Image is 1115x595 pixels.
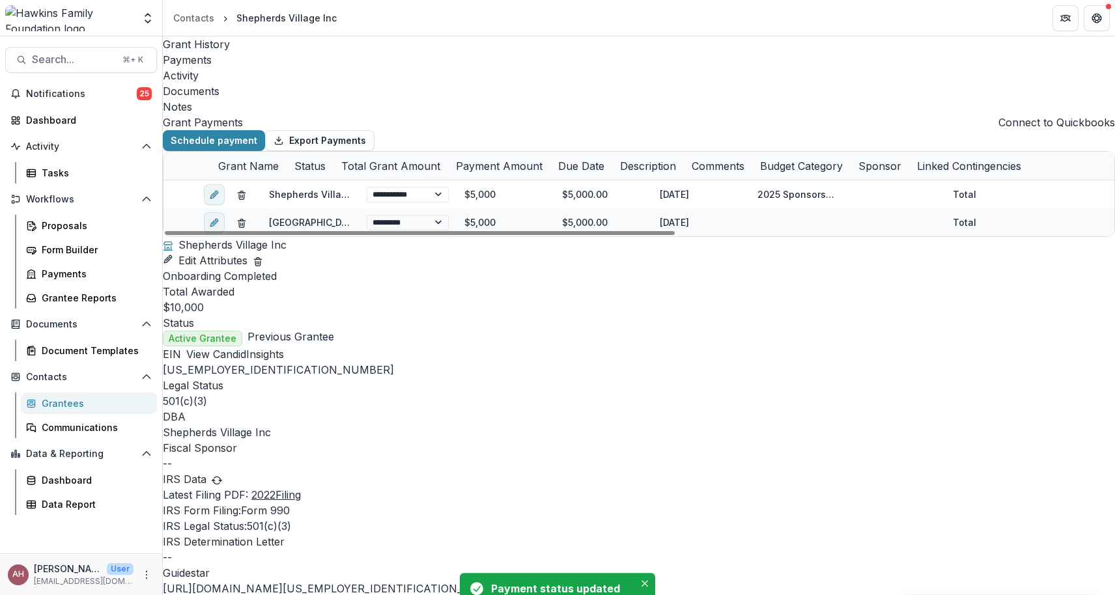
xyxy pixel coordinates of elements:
[163,409,186,424] span: DBA
[269,189,563,200] a: Shepherds Village Inc - 2025 - CAC HFF Sponsorship Application
[448,152,550,180] div: Payment Amount
[139,5,157,31] button: Open entity switcher
[612,152,684,180] div: Description
[169,333,236,344] span: Active Grantee
[554,180,652,208] div: $5,000.00
[204,212,225,233] button: edit
[163,456,1115,471] div: --
[163,130,265,151] button: Schedule payment
[34,562,102,575] p: [PERSON_NAME]
[32,53,115,66] span: Search...
[333,158,448,174] div: Total Grant Amount
[333,152,448,180] div: Total Grant Amount
[163,565,210,581] span: Guidestar
[457,180,554,208] div: $5,000
[757,187,840,201] div: 2025 Sponsorship
[163,253,247,268] button: Edit Attributes
[12,570,24,579] div: Angela Hawkins
[1052,5,1079,31] button: Partners
[287,158,333,174] div: Status
[26,449,136,460] span: Data & Reporting
[251,488,301,501] a: 2022Filing
[251,488,301,501] u: 2022 Filing
[107,563,134,575] p: User
[550,158,612,174] div: Due Date
[210,152,287,180] div: Grant Name
[457,208,554,236] div: $5,000
[287,152,333,180] div: Status
[5,443,157,464] button: Open Data & Reporting
[236,215,247,229] button: delete
[163,471,206,487] p: IRS Data
[163,284,234,299] span: Total Awarded
[652,180,750,208] div: [DATE]
[163,440,237,456] span: Fiscal Sponsor
[210,158,287,174] div: Grant Name
[637,575,653,591] button: Close
[26,194,136,205] span: Workflows
[851,152,909,180] div: Sponsor
[173,11,214,25] div: Contacts
[550,152,612,180] div: Due Date
[163,503,1115,518] p: IRS Form Filing: Form 990
[953,187,976,201] div: Total
[212,471,222,487] button: refresh
[21,239,157,260] a: Form Builder
[612,158,684,174] div: Description
[652,208,750,236] div: [DATE]
[5,83,157,104] button: Notifications25
[163,115,243,130] h2: Grant Payments
[163,534,285,549] span: IRS Determination Letter
[163,68,1115,83] a: Activity
[163,299,1115,315] div: $10,000
[42,291,147,305] div: Grantee Reports
[21,393,157,414] a: Grantees
[42,473,147,487] div: Dashboard
[21,493,157,515] a: Data Report
[269,217,459,228] a: [GEOGRAPHIC_DATA]-[GEOGRAPHIC_DATA]
[448,158,550,174] div: Payment Amount
[42,243,147,256] div: Form Builder
[163,52,1115,68] a: Payments
[42,421,147,434] div: Communications
[21,287,157,309] a: Grantee Reports
[26,113,147,127] div: Dashboard
[178,237,287,253] h2: Shepherds Village Inc
[684,158,752,174] div: Comments
[42,344,147,357] div: Document Templates
[752,152,851,180] div: Budget Category
[247,331,334,343] span: Previous Grantee
[163,549,1115,565] p: --
[953,215,976,229] div: Total
[21,469,157,491] a: Dashboard
[236,11,337,25] div: Shepherds Village Inc
[42,497,147,511] div: Data Report
[163,424,1115,440] div: Shepherds Village Inc
[204,184,225,205] button: edit
[163,362,1115,378] div: [US_EMPLOYER_IDENTIFICATION_NUMBER]
[168,8,342,27] nav: breadcrumb
[21,263,157,284] a: Payments
[998,115,1115,130] button: Connect to Quickbooks
[163,99,1115,115] a: Notes
[554,208,652,236] div: $5,000.00
[163,315,194,331] span: Status
[163,36,1115,52] a: Grant History
[909,158,1029,174] div: Linked Contingencies
[139,567,154,583] button: More
[5,109,157,131] a: Dashboard
[5,314,157,335] button: Open Documents
[163,487,1115,503] p: Latest Filing PDF:
[26,372,136,383] span: Contacts
[265,130,374,151] button: Export Payments
[163,83,1115,99] a: Documents
[26,141,136,152] span: Activity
